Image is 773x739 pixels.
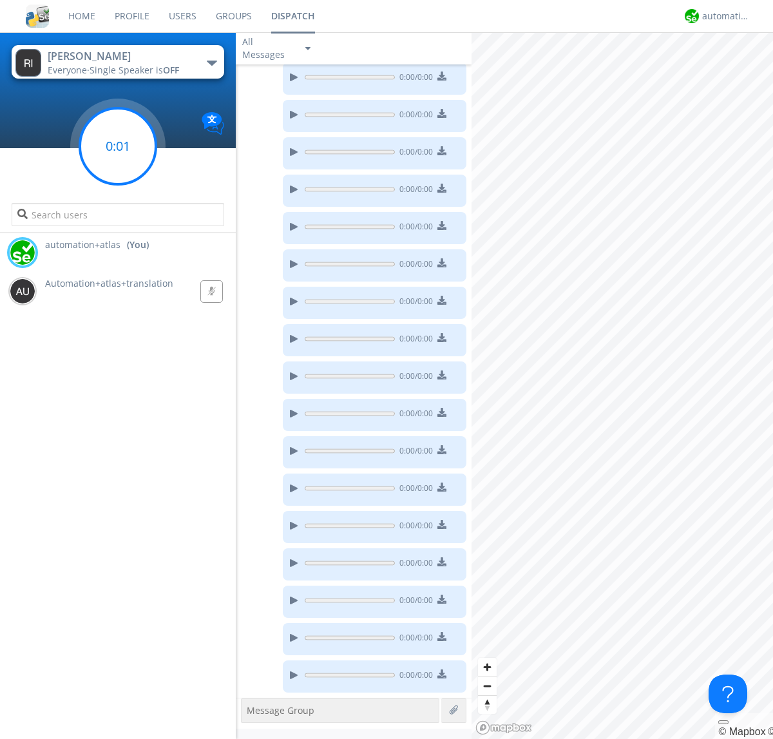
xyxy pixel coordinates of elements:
[437,146,446,155] img: download media button
[395,669,433,684] span: 0:00 / 0:00
[395,595,433,609] span: 0:00 / 0:00
[437,669,446,678] img: download media button
[437,333,446,342] img: download media button
[437,520,446,529] img: download media button
[90,64,179,76] span: Single Speaker is
[395,445,433,459] span: 0:00 / 0:00
[395,72,433,86] span: 0:00 / 0:00
[12,203,224,226] input: Search users
[202,112,224,135] img: Translation enabled
[395,221,433,235] span: 0:00 / 0:00
[478,658,497,677] button: Zoom in
[48,49,193,64] div: [PERSON_NAME]
[437,109,446,118] img: download media button
[395,557,433,571] span: 0:00 / 0:00
[395,483,433,497] span: 0:00 / 0:00
[305,47,310,50] img: caret-down-sm.svg
[395,520,433,534] span: 0:00 / 0:00
[127,238,149,251] div: (You)
[395,632,433,646] span: 0:00 / 0:00
[437,296,446,305] img: download media button
[437,258,446,267] img: download media button
[437,408,446,417] img: download media button
[437,370,446,379] img: download media button
[15,49,41,77] img: 373638.png
[395,370,433,385] span: 0:00 / 0:00
[685,9,699,23] img: d2d01cd9b4174d08988066c6d424eccd
[395,109,433,123] span: 0:00 / 0:00
[163,64,179,76] span: OFF
[475,720,532,735] a: Mapbox logo
[437,72,446,81] img: download media button
[242,35,294,61] div: All Messages
[45,238,120,251] span: automation+atlas
[478,695,497,714] button: Reset bearing to north
[395,184,433,198] span: 0:00 / 0:00
[10,278,35,304] img: 373638.png
[395,258,433,273] span: 0:00 / 0:00
[718,720,729,724] button: Toggle attribution
[478,677,497,695] button: Zoom out
[395,146,433,160] span: 0:00 / 0:00
[48,64,193,77] div: Everyone ·
[709,675,747,713] iframe: Toggle Customer Support
[437,632,446,641] img: download media button
[395,296,433,310] span: 0:00 / 0:00
[26,5,49,28] img: cddb5a64eb264b2086981ab96f4c1ba7
[437,483,446,492] img: download media button
[478,696,497,714] span: Reset bearing to north
[718,726,765,737] a: Mapbox
[437,221,446,230] img: download media button
[395,333,433,347] span: 0:00 / 0:00
[45,277,173,289] span: Automation+atlas+translation
[437,595,446,604] img: download media button
[702,10,750,23] div: automation+atlas
[437,445,446,454] img: download media button
[12,45,224,79] button: [PERSON_NAME]Everyone·Single Speaker isOFF
[10,240,35,265] img: d2d01cd9b4174d08988066c6d424eccd
[395,408,433,422] span: 0:00 / 0:00
[437,557,446,566] img: download media button
[437,184,446,193] img: download media button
